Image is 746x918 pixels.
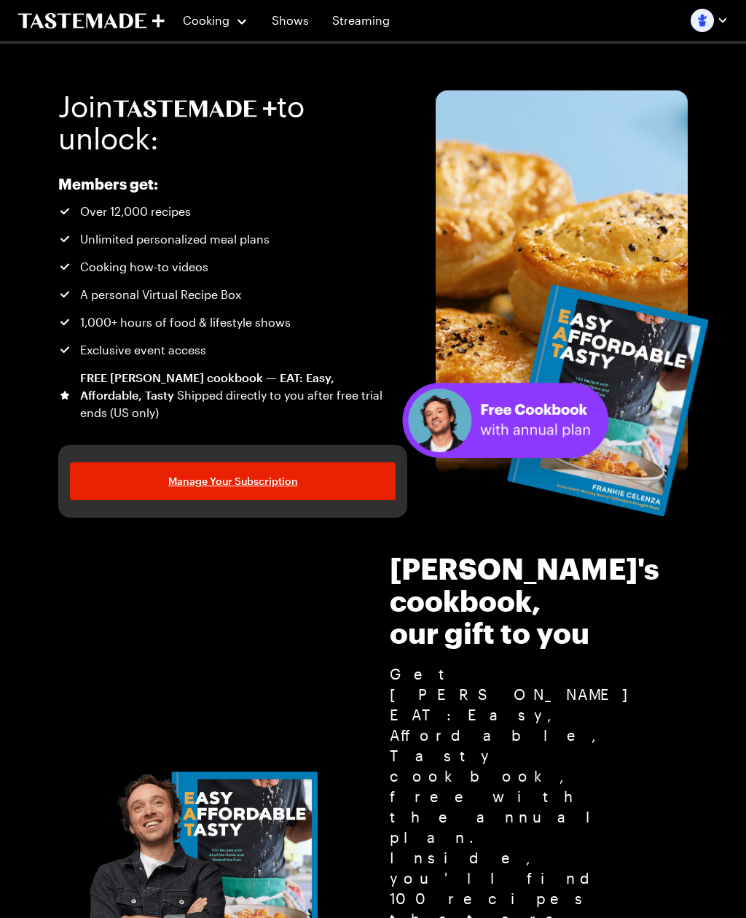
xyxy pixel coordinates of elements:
[168,474,298,489] span: Manage Your Subscription
[691,9,729,32] button: Profile picture
[691,9,714,32] img: Profile picture
[58,90,407,155] h1: Join to unlock:
[390,553,659,649] h3: [PERSON_NAME]'s cookbook, our gift to you
[70,462,396,500] a: Manage Your Subscription
[80,388,382,419] span: Shipped directly to you after free trial ends (US only)
[80,314,291,331] span: 1,000+ hours of food & lifestyle shows
[17,12,165,29] a: To Tastemade Home Page
[58,203,385,421] ul: Tastemade+ Annual subscription benefits
[80,341,206,359] span: Exclusive event access
[182,3,248,38] button: Cooking
[183,13,229,27] span: Cooking
[80,369,385,421] div: FREE [PERSON_NAME] cookbook — EAT: Easy, Affordable, Tasty
[80,230,270,248] span: Unlimited personalized meal plans
[80,258,208,276] span: Cooking how-to videos
[80,203,191,220] span: Over 12,000 recipes
[58,175,385,192] h2: Members get:
[80,286,241,303] span: A personal Virtual Recipe Box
